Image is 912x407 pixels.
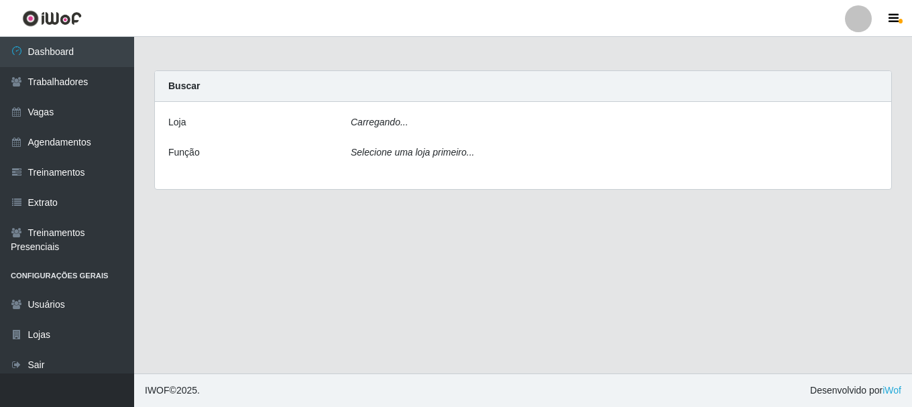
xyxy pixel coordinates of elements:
i: Selecione uma loja primeiro... [351,147,474,158]
a: iWof [882,385,901,396]
strong: Buscar [168,80,200,91]
span: © 2025 . [145,384,200,398]
label: Função [168,146,200,160]
img: CoreUI Logo [22,10,82,27]
i: Carregando... [351,117,408,127]
span: Desenvolvido por [810,384,901,398]
span: IWOF [145,385,170,396]
label: Loja [168,115,186,129]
